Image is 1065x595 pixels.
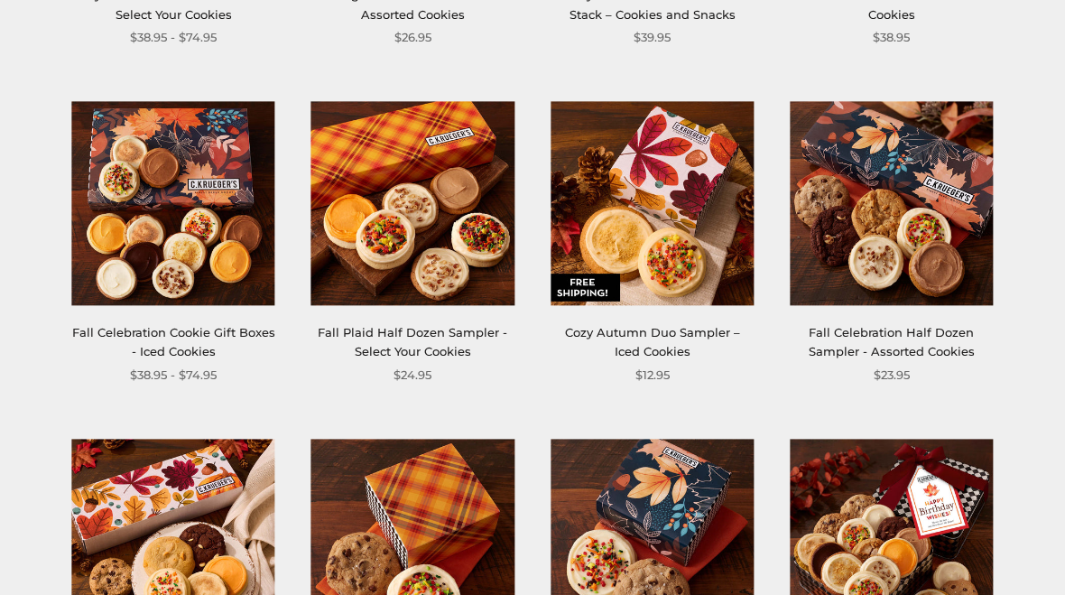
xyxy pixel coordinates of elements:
span: $38.95 [873,28,910,47]
img: Cozy Autumn Duo Sampler – Iced Cookies [551,102,754,305]
iframe: Sign Up via Text for Offers [14,526,187,581]
span: $39.95 [634,28,671,47]
span: $24.95 [394,366,431,385]
img: Fall Plaid Half Dozen Sampler - Select Your Cookies [311,102,514,305]
span: $38.95 - $74.95 [130,28,217,47]
a: Fall Plaid Half Dozen Sampler - Select Your Cookies [318,325,507,358]
span: $38.95 - $74.95 [130,366,217,385]
img: Fall Celebration Cookie Gift Boxes - Iced Cookies [72,102,275,305]
span: $23.95 [874,366,910,385]
a: Fall Celebration Cookie Gift Boxes - Iced Cookies [72,325,275,358]
span: $26.95 [394,28,431,47]
img: Fall Celebration Half Dozen Sampler - Assorted Cookies [790,102,993,305]
a: Cozy Autumn Duo Sampler – Iced Cookies [565,325,740,358]
span: $12.95 [635,366,670,385]
a: Fall Celebration Half Dozen Sampler - Assorted Cookies [809,325,975,358]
